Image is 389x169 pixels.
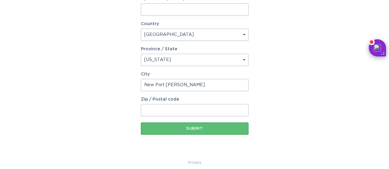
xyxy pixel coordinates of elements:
[141,47,177,51] label: Province / State
[188,159,201,166] a: Privacy Policy & Terms of Use
[141,72,248,76] label: City
[141,97,248,102] label: Zip / Postal code
[141,122,248,135] button: Submit
[141,22,159,26] label: Country
[144,127,245,130] div: Submit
